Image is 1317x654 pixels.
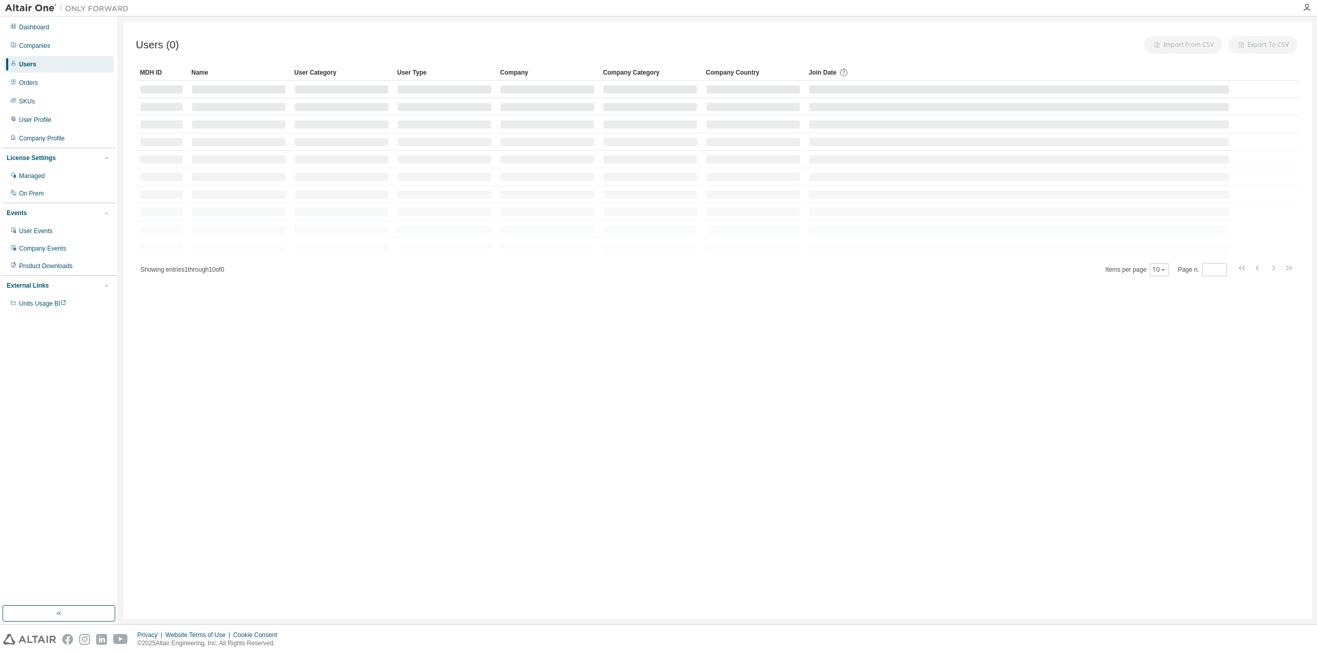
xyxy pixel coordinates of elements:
div: Company Profile [19,134,65,143]
div: SKUs [19,97,35,105]
span: Page n. [1178,263,1227,276]
img: Altair One [5,3,134,13]
span: Items per page [1106,263,1169,276]
div: Company [500,64,595,81]
span: Users (0) [136,39,179,51]
div: User Events [19,227,52,235]
div: Name [191,64,286,81]
img: facebook.svg [62,634,73,645]
div: On Prem [19,189,44,198]
div: Cookie Consent [233,631,283,639]
div: Users [19,60,36,68]
div: License Settings [7,154,56,162]
div: User Category [294,64,389,81]
p: © 2025 Altair Engineering, Inc. All Rights Reserved. [137,639,283,648]
img: youtube.svg [113,634,128,645]
div: Orders [19,79,38,87]
img: altair_logo.svg [3,634,56,645]
div: Company Category [603,64,698,81]
svg: Date when the user was first added or directly signed up. If the user was deleted and later re-ad... [839,68,848,77]
div: Product Downloads [19,262,73,270]
div: Managed [19,172,45,180]
span: Showing entries 1 through 10 of 0 [140,266,224,273]
div: Website Terms of Use [165,631,233,639]
div: Privacy [137,631,165,639]
div: User Type [397,64,492,81]
div: MDH ID [140,64,183,81]
div: External Links [7,281,49,290]
img: linkedin.svg [96,634,107,645]
div: Dashboard [19,23,49,31]
button: Export To CSV [1229,36,1297,54]
img: instagram.svg [79,634,90,645]
span: Join Date [809,69,837,76]
span: Units Usage BI [19,300,66,307]
button: 10 [1152,266,1166,274]
button: Import From CSV [1144,36,1222,54]
div: User Profile [19,116,51,124]
div: Companies [19,42,50,50]
div: Company Country [706,64,800,81]
div: Company Events [19,244,66,253]
div: Events [7,209,27,217]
